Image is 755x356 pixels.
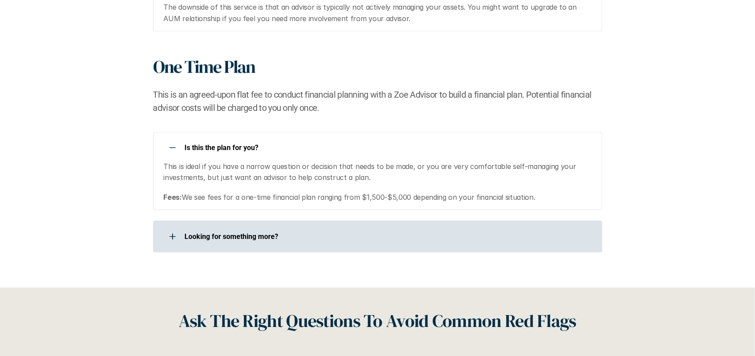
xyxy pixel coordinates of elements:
p: The downside of this service is that an advisor is typically not actively managing your assets. Y... [164,2,591,24]
h2: Ask The Right Questions To Avoid Common Red Flags [179,308,576,334]
p: Looking for something more?​ [185,233,591,241]
h2: This is an agreed-upon flat fee to conduct financial planning with a Zoe Advisor to build a finan... [153,88,602,114]
h1: One Time Plan [153,56,255,77]
strong: Fees: [164,193,182,202]
p: Is this the plan for you?​ [185,143,591,152]
p: We see fees for a one-time financial plan ranging from $1,500-$5,000 depending on your financial ... [164,192,591,204]
p: This is ideal if you have a narrow question or decision that needs to be made, or you are very co... [164,161,591,184]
